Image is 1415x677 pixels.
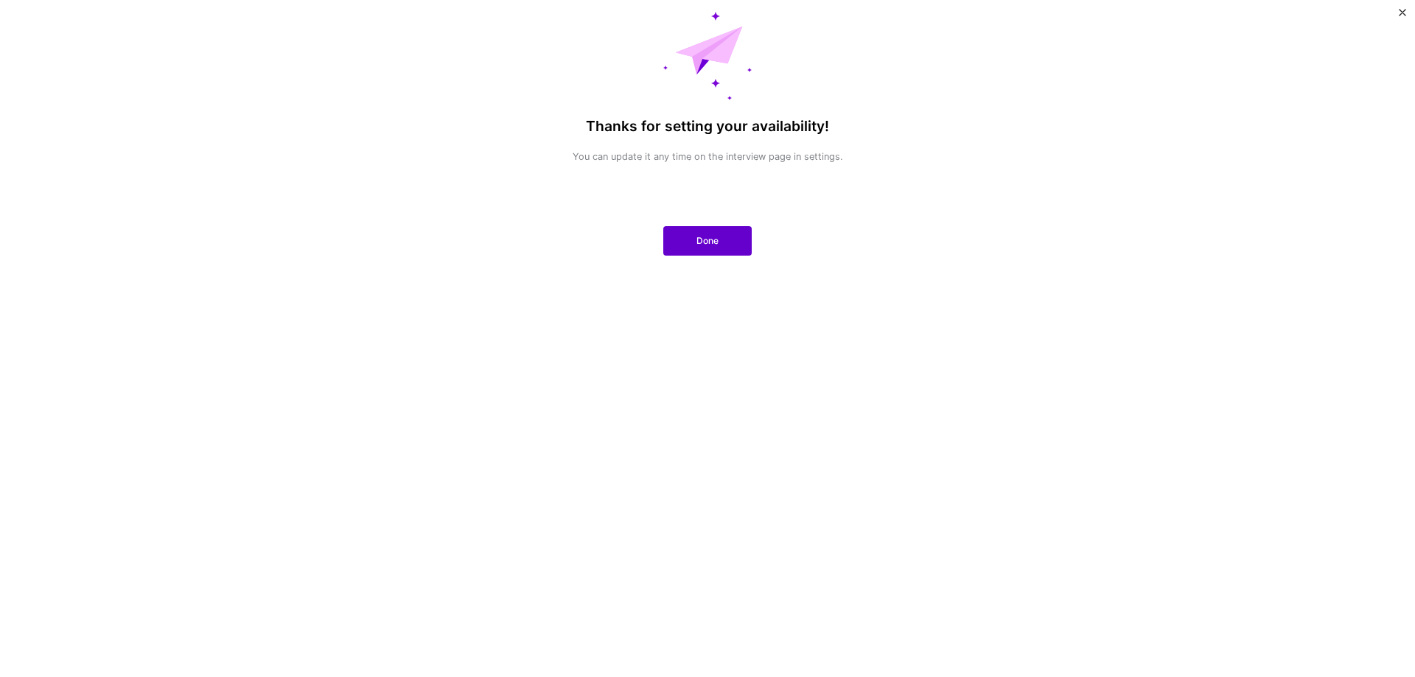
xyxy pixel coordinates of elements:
button: Done [663,226,752,256]
h4: Thanks for setting your availability! [586,118,829,135]
p: You can update it any time on the interview page in settings. [562,150,854,164]
span: Done [696,234,719,248]
img: Message Sent [663,12,752,100]
button: Close [1399,9,1406,24]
